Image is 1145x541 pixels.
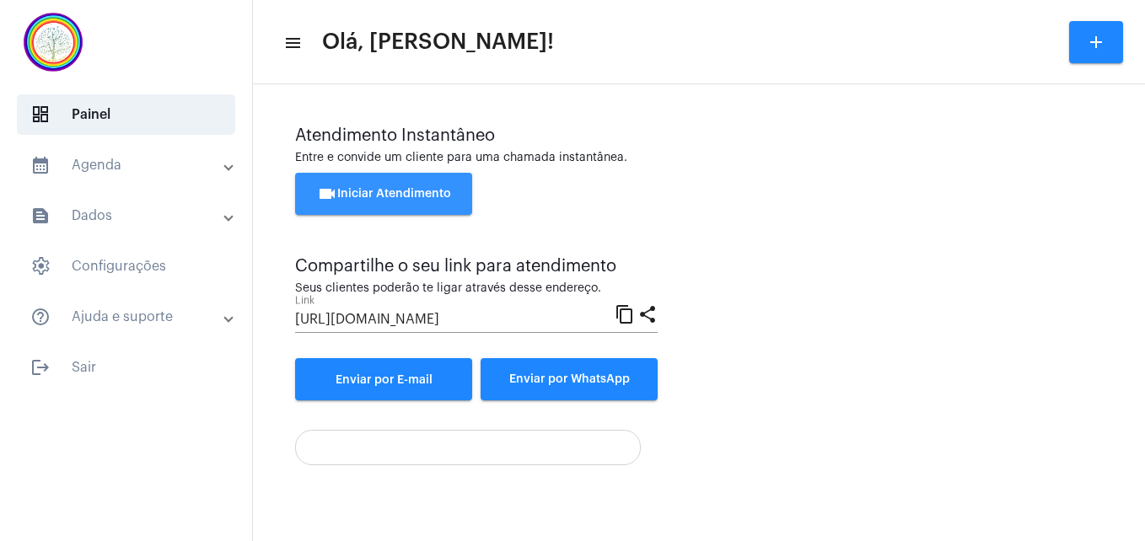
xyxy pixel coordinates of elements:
[295,152,1103,164] div: Entre e convide um cliente para uma chamada instantânea.
[13,8,93,76] img: c337f8d0-2252-6d55-8527-ab50248c0d14.png
[322,29,554,56] span: Olá, [PERSON_NAME]!
[17,94,235,135] span: Painel
[30,256,51,276] span: sidenav icon
[10,297,252,337] mat-expansion-panel-header: sidenav iconAjuda e suporte
[317,184,337,204] mat-icon: videocam
[30,307,225,327] mat-panel-title: Ajuda e suporte
[317,188,451,200] span: Iniciar Atendimento
[10,145,252,185] mat-expansion-panel-header: sidenav iconAgenda
[30,155,51,175] mat-icon: sidenav icon
[30,307,51,327] mat-icon: sidenav icon
[295,358,472,400] a: Enviar por E-mail
[295,282,658,295] div: Seus clientes poderão te ligar através desse endereço.
[336,374,433,386] span: Enviar por E-mail
[30,206,51,226] mat-icon: sidenav icon
[30,155,225,175] mat-panel-title: Agenda
[637,303,658,324] mat-icon: share
[615,303,635,324] mat-icon: content_copy
[295,173,472,215] button: Iniciar Atendimento
[30,104,51,125] span: sidenav icon
[1086,32,1106,52] mat-icon: add
[481,358,658,400] button: Enviar por WhatsApp
[17,347,235,388] span: Sair
[509,373,630,385] span: Enviar por WhatsApp
[17,246,235,287] span: Configurações
[10,196,252,236] mat-expansion-panel-header: sidenav iconDados
[30,357,51,378] mat-icon: sidenav icon
[283,33,300,53] mat-icon: sidenav icon
[295,257,658,276] div: Compartilhe o seu link para atendimento
[295,126,1103,145] div: Atendimento Instantâneo
[30,206,225,226] mat-panel-title: Dados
